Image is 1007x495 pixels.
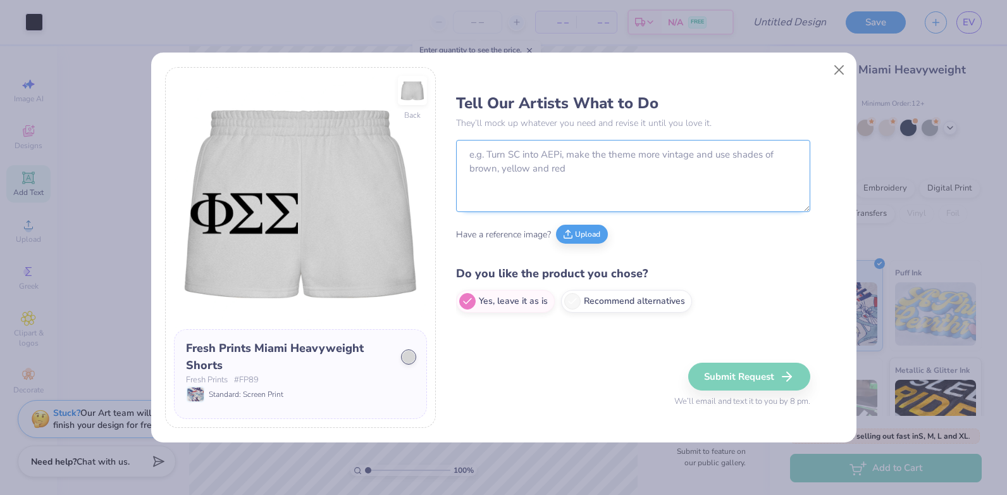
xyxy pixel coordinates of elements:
span: Standard: Screen Print [209,389,283,400]
h3: Tell Our Artists What to Do [456,94,810,113]
h4: Do you like the product you chose? [456,265,810,283]
span: Fresh Prints [186,374,228,387]
div: Back [404,110,421,121]
div: Fresh Prints Miami Heavyweight Shorts [186,340,392,374]
span: # FP89 [234,374,259,387]
span: Have a reference image? [456,228,551,241]
img: Standard: Screen Print [187,387,204,401]
button: Upload [556,225,608,244]
span: We’ll email and text it to you by 8 pm. [674,396,810,408]
label: Yes, leave it as is [456,290,555,313]
button: Close [827,58,851,82]
img: Front [174,76,427,329]
label: Recommend alternatives [561,290,692,313]
p: They’ll mock up whatever you need and revise it until you love it. [456,116,810,130]
img: Back [400,78,425,103]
